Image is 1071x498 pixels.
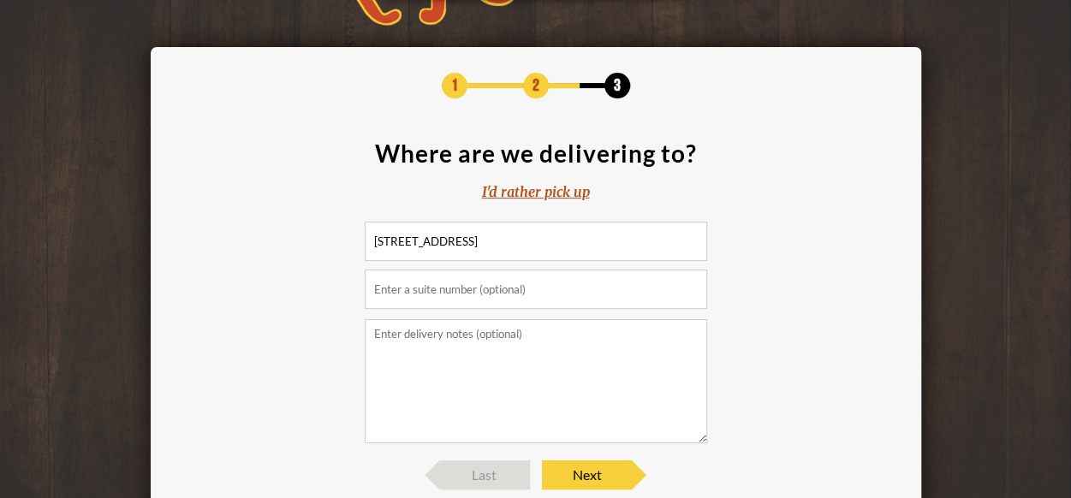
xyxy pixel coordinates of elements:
[440,460,530,489] span: Last
[604,73,630,98] span: 3
[375,141,697,165] div: Where are we delivering to?
[365,270,707,309] input: Enter a suite number (optional)
[365,222,707,261] input: Enter a delivery address
[442,73,467,98] span: 1
[542,460,632,489] span: Next
[523,73,549,98] span: 2
[482,182,590,202] div: I'd rather pick up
